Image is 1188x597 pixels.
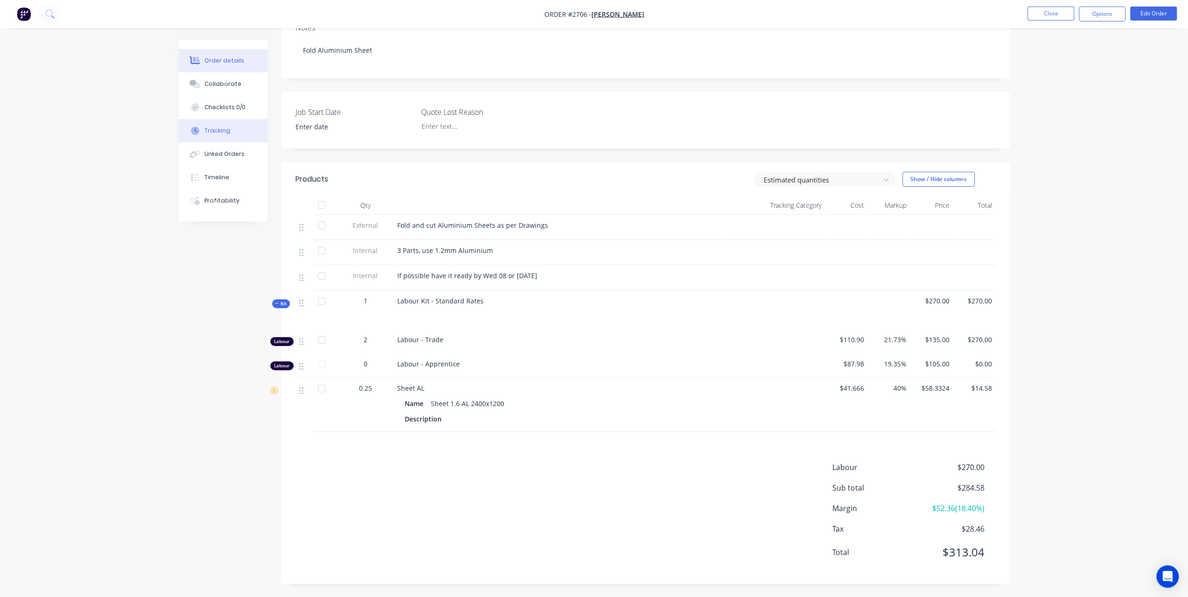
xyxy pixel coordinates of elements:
[397,359,460,368] span: Labour - Apprentice
[872,335,907,344] span: 21.73%
[829,383,864,393] span: $41.666
[204,173,229,182] div: Timeline
[179,166,267,189] button: Timeline
[953,196,995,215] div: Total
[914,383,949,393] span: $58.3324
[270,337,294,346] div: Labour
[204,150,245,158] div: Linked Orders
[204,103,246,112] div: Checklists 0/0
[359,383,372,393] span: 0.25
[956,359,991,369] span: $0.00
[915,503,984,514] span: $52.36 ( 18.40 %)
[914,335,949,344] span: $135.00
[341,271,390,281] span: Internal
[832,482,915,493] span: Sub total
[364,335,367,344] span: 2
[915,523,984,534] span: $28.46
[915,482,984,493] span: $284.58
[397,221,548,230] span: Fold and cut Aluminium Sheets as per Drawings
[179,72,267,96] button: Collaborate
[544,10,591,19] span: Order #2706 -
[204,126,230,135] div: Tracking
[720,196,825,215] div: Tracking Category
[915,544,984,561] span: $313.04
[179,119,267,142] button: Tracking
[825,196,868,215] div: Cost
[902,172,975,187] button: Show / Hide columns
[337,196,394,215] div: Qty
[405,397,427,410] div: Name
[1027,7,1074,21] button: Close
[341,220,390,230] span: External
[872,383,907,393] span: 40%
[397,296,484,305] span: Labour Kit - Standard Rates
[956,383,991,393] span: $14.58
[832,503,915,514] span: Margin
[295,106,412,118] label: Job Start Date
[204,197,239,205] div: Profitability
[179,189,267,212] button: Profitability
[204,80,241,88] div: Collaborate
[591,10,644,19] a: [PERSON_NAME]
[179,142,267,166] button: Linked Orders
[17,7,31,21] img: Factory
[427,397,508,410] div: Sheet 1.6 AL 2400x1200
[915,462,984,473] span: $270.00
[397,384,424,393] span: Sheet AL
[295,174,328,185] div: Products
[405,412,445,426] div: Description
[179,96,267,119] button: Checklists 0/0
[829,335,864,344] span: $110.90
[204,56,244,65] div: Order details
[364,359,367,369] span: 0
[289,120,405,134] input: Enter date
[1130,7,1177,21] button: Edit Order
[832,547,915,558] span: Total
[364,296,367,306] span: 1
[421,106,538,118] label: Quote Lost Reason
[295,23,996,32] div: Notes
[832,462,915,473] span: Labour
[914,359,949,369] span: $105.00
[868,196,910,215] div: Markup
[179,49,267,72] button: Order details
[910,196,953,215] div: Price
[872,359,907,369] span: 19.35%
[397,335,443,344] span: Labour - Trade
[275,300,287,307] span: Kit
[397,271,537,280] span: If possible have it ready by Wed 08 or [DATE]
[914,296,949,306] span: $270.00
[272,299,290,308] button: Kit
[1156,565,1179,588] div: Open Intercom Messenger
[829,359,864,369] span: $87.98
[397,246,493,255] span: 3 Parts, use 1.2mm Aluminium
[270,361,294,370] div: Labour
[956,296,991,306] span: $270.00
[295,36,996,64] div: Fold Aluminium Sheet
[1079,7,1125,21] button: Options
[341,246,390,255] span: Internal
[956,335,991,344] span: $270.00
[832,523,915,534] span: Tax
